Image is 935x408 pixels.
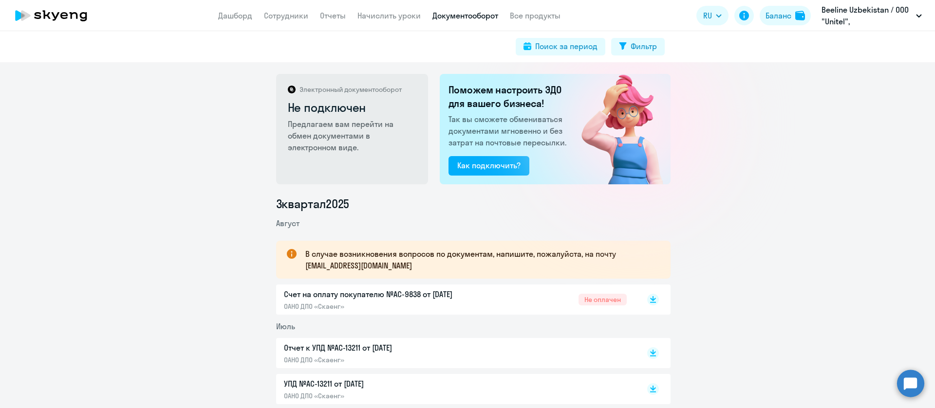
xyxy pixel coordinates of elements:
[284,342,488,354] p: Отчет к УПД №AC-13211 от [DATE]
[703,10,712,21] span: RU
[284,288,627,311] a: Счет на оплату покупателю №AC-9838 от [DATE]ОАНО ДПО «Скаенг»Не оплачен
[276,321,295,331] span: Июль
[284,288,488,300] p: Счет на оплату покупателю №AC-9838 от [DATE]
[449,113,569,148] p: Так вы сможете обмениваться документами мгновенно и без затрат на почтовые пересылки.
[218,11,252,20] a: Дашборд
[264,11,308,20] a: Сотрудники
[299,85,402,94] p: Электронный документооборот
[288,100,418,115] h2: Не подключен
[510,11,561,20] a: Все продукты
[284,302,488,311] p: ОАНО ДПО «Скаенг»
[288,118,418,153] p: Предлагаем вам перейти на обмен документами в электронном виде.
[357,11,421,20] a: Начислить уроки
[449,156,529,176] button: Как подключить?
[822,4,912,27] p: Beeline Uzbekistan / ООО "Unitel", [GEOGRAPHIC_DATA]
[432,11,498,20] a: Документооборот
[516,38,605,55] button: Поиск за период
[457,160,521,171] div: Как подключить?
[284,355,488,364] p: ОАНО ДПО «Скаенг»
[795,11,805,20] img: balance
[449,83,569,110] h2: Поможем настроить ЭДО для вашего бизнеса!
[631,40,657,52] div: Фильтр
[284,391,488,400] p: ОАНО ДПО «Скаенг»
[766,10,791,21] div: Баланс
[276,218,299,228] span: Август
[305,248,653,271] p: В случае возникновения вопросов по документам, напишите, пожалуйста, на почту [EMAIL_ADDRESS][DOM...
[320,11,346,20] a: Отчеты
[276,196,671,212] li: 3 квартал 2025
[760,6,811,25] button: Балансbalance
[561,74,671,184] img: not_connected
[696,6,729,25] button: RU
[535,40,598,52] div: Поиск за период
[284,378,488,390] p: УПД №AC-13211 от [DATE]
[284,342,627,364] a: Отчет к УПД №AC-13211 от [DATE]ОАНО ДПО «Скаенг»
[817,4,927,27] button: Beeline Uzbekistan / ООО "Unitel", [GEOGRAPHIC_DATA]
[579,294,627,305] span: Не оплачен
[284,378,627,400] a: УПД №AC-13211 от [DATE]ОАНО ДПО «Скаенг»
[611,38,665,55] button: Фильтр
